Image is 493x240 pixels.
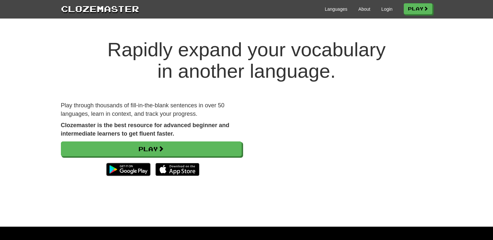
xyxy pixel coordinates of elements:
a: Play [61,141,242,156]
a: Play [404,3,432,14]
img: Get it on Google Play [103,160,153,179]
a: About [358,6,370,12]
a: Login [381,6,392,12]
img: Download_on_the_App_Store_Badge_US-UK_135x40-25178aeef6eb6b83b96f5f2d004eda3bffbb37122de64afbaef7... [155,163,199,176]
p: Play through thousands of fill-in-the-blank sentences in over 50 languages, learn in context, and... [61,101,242,118]
a: Clozemaster [61,3,139,15]
strong: Clozemaster is the best resource for advanced beginner and intermediate learners to get fluent fa... [61,122,229,137]
a: Languages [325,6,347,12]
